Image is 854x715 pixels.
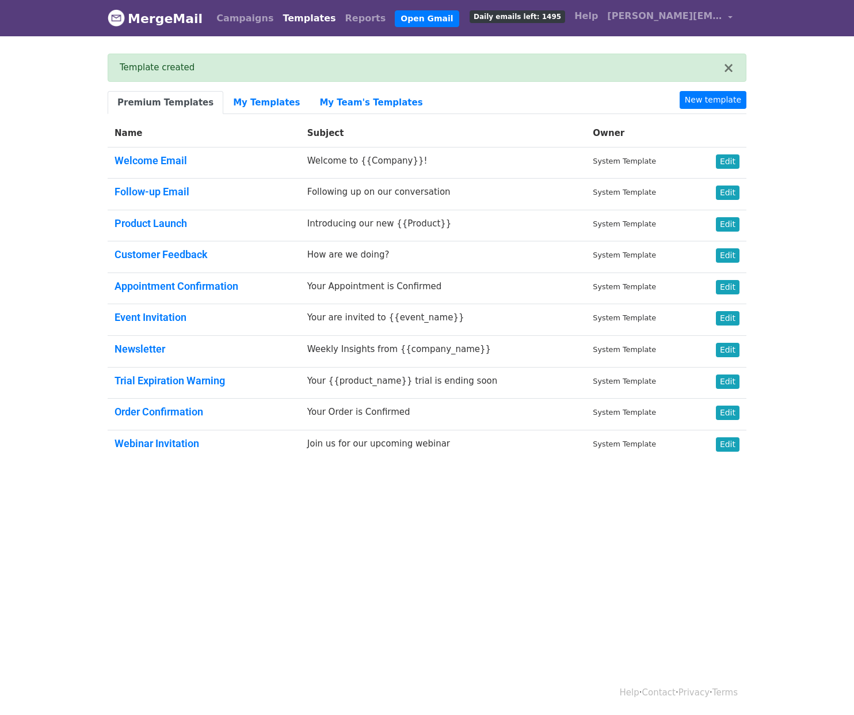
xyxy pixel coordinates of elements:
small: System Template [593,377,656,385]
th: Subject [300,120,586,147]
a: Edit [716,248,739,263]
a: Help [620,687,639,698]
th: Owner [586,120,693,147]
a: My Team's Templates [310,91,432,115]
a: Open Gmail [395,10,459,27]
td: Weekly Insights from {{company_name}} [300,336,586,368]
td: Your Order is Confirmed [300,399,586,430]
a: Edit [716,154,739,169]
small: System Template [593,440,656,448]
a: New template [680,91,746,109]
a: Premium Templates [108,91,223,115]
a: Edit [716,406,739,420]
button: × [723,61,734,75]
td: Introducing our new {{Product}} [300,210,586,241]
a: Edit [716,374,739,389]
small: System Template [593,157,656,165]
a: Help [570,5,603,28]
a: Privacy [678,687,710,698]
small: System Template [593,282,656,291]
small: System Template [593,313,656,322]
td: Your Appointment is Confirmed [300,273,586,304]
a: Daily emails left: 1495 [465,5,570,28]
small: System Template [593,408,656,417]
a: Edit [716,280,739,294]
td: Welcome to {{Company}}! [300,147,586,179]
a: Campaigns [212,7,278,30]
th: Name [108,120,300,147]
a: Terms [712,687,738,698]
td: Following up on our conversation [300,179,586,210]
a: Event Invitation [115,311,186,323]
a: Trial Expiration Warning [115,374,225,387]
small: System Template [593,345,656,354]
small: System Template [593,188,656,196]
a: Newsletter [115,343,165,355]
a: Customer Feedback [115,248,208,260]
a: Edit [716,437,739,452]
span: Daily emails left: 1495 [470,10,565,23]
td: Your {{product_name}} trial is ending soon [300,367,586,399]
a: Edit [716,217,739,232]
td: Join us for our upcoming webinar [300,430,586,461]
a: [PERSON_NAME][EMAIL_ADDRESS][DOMAIN_NAME] [603,5,737,32]
a: Webinar Invitation [115,437,199,449]
a: Follow-up Email [115,186,189,198]
a: Product Launch [115,217,187,229]
a: Reports [341,7,391,30]
a: Edit [716,343,739,357]
img: MergeMail logo [108,9,125,27]
a: My Templates [223,91,310,115]
div: Template created [120,61,723,74]
a: Order Confirmation [115,406,203,418]
a: Templates [278,7,340,30]
a: Contact [642,687,676,698]
small: System Template [593,220,656,228]
td: Your are invited to {{event_name}} [300,304,586,336]
a: MergeMail [108,6,203,31]
small: System Template [593,251,656,259]
a: Edit [716,311,739,326]
td: How are we doing? [300,241,586,273]
span: [PERSON_NAME][EMAIL_ADDRESS][DOMAIN_NAME] [607,9,722,23]
a: Appointment Confirmation [115,280,238,292]
a: Welcome Email [115,154,187,167]
a: Edit [716,186,739,200]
